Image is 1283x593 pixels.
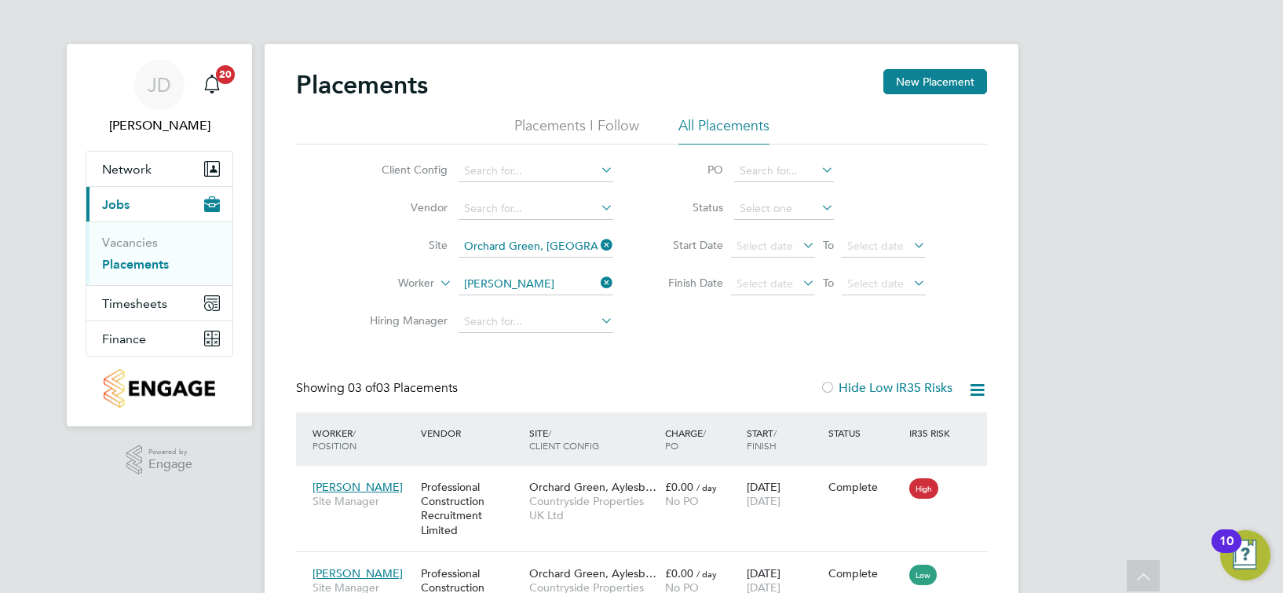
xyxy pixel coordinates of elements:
[417,472,525,545] div: Professional Construction Recruitment Limited
[296,69,428,101] h2: Placements
[824,419,906,447] div: Status
[126,445,193,475] a: Powered byEngage
[734,198,834,220] input: Select one
[86,152,232,186] button: Network
[86,286,232,320] button: Timesheets
[86,321,232,356] button: Finance
[86,187,232,221] button: Jobs
[459,160,613,182] input: Search for...
[148,458,192,471] span: Engage
[747,494,780,508] span: [DATE]
[344,276,434,291] label: Worker
[665,480,693,494] span: £0.00
[216,65,235,84] span: 20
[909,478,938,499] span: High
[86,221,232,285] div: Jobs
[665,426,706,452] span: / PO
[357,200,448,214] label: Vendor
[696,481,717,493] span: / day
[828,480,902,494] div: Complete
[652,276,723,290] label: Finish Date
[313,426,356,452] span: / Position
[696,568,717,580] span: / day
[747,426,777,452] span: / Finish
[296,380,461,397] div: Showing
[102,257,169,272] a: Placements
[459,273,613,295] input: Search for...
[525,419,661,459] div: Site
[67,44,252,426] nav: Main navigation
[86,60,233,135] a: JD[PERSON_NAME]
[909,565,937,585] span: Low
[678,116,769,145] li: All Placements
[529,494,657,522] span: Countryside Properties UK Ltd
[820,380,952,396] label: Hide Low IR35 Risks
[148,75,171,95] span: JD
[665,494,699,508] span: No PO
[828,566,902,580] div: Complete
[313,494,413,508] span: Site Manager
[459,311,613,333] input: Search for...
[743,472,824,516] div: [DATE]
[652,200,723,214] label: Status
[357,238,448,252] label: Site
[86,116,233,135] span: Joseph Duddy
[818,235,839,255] span: To
[1219,541,1234,562] div: 10
[459,198,613,220] input: Search for...
[661,419,743,459] div: Charge
[348,380,376,396] span: 03 of
[737,276,793,291] span: Select date
[309,558,987,571] a: [PERSON_NAME]Site ManagerProfessional Construction Recruitment LimitedOrchard Green, Aylesb…Count...
[313,566,403,580] span: [PERSON_NAME]
[102,235,158,250] a: Vacancies
[1220,530,1270,580] button: Open Resource Center, 10 new notifications
[309,471,987,485] a: [PERSON_NAME]Site ManagerProfessional Construction Recruitment LimitedOrchard Green, Aylesb…Count...
[529,426,599,452] span: / Client Config
[102,296,167,311] span: Timesheets
[665,566,693,580] span: £0.00
[104,369,214,408] img: countryside-properties-logo-retina.png
[529,480,656,494] span: Orchard Green, Aylesb…
[737,239,793,253] span: Select date
[734,160,834,182] input: Search for...
[847,276,904,291] span: Select date
[529,566,656,580] span: Orchard Green, Aylesb…
[652,163,723,177] label: PO
[196,60,228,110] a: 20
[847,239,904,253] span: Select date
[309,419,417,459] div: Worker
[102,197,130,212] span: Jobs
[102,162,152,177] span: Network
[818,273,839,293] span: To
[459,236,613,258] input: Search for...
[102,331,146,346] span: Finance
[357,313,448,328] label: Hiring Manager
[905,419,960,447] div: IR35 Risk
[313,480,403,494] span: [PERSON_NAME]
[514,116,639,145] li: Placements I Follow
[743,419,824,459] div: Start
[652,238,723,252] label: Start Date
[417,419,525,447] div: Vendor
[348,380,458,396] span: 03 Placements
[883,69,987,94] button: New Placement
[357,163,448,177] label: Client Config
[148,445,192,459] span: Powered by
[86,369,233,408] a: Go to home page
